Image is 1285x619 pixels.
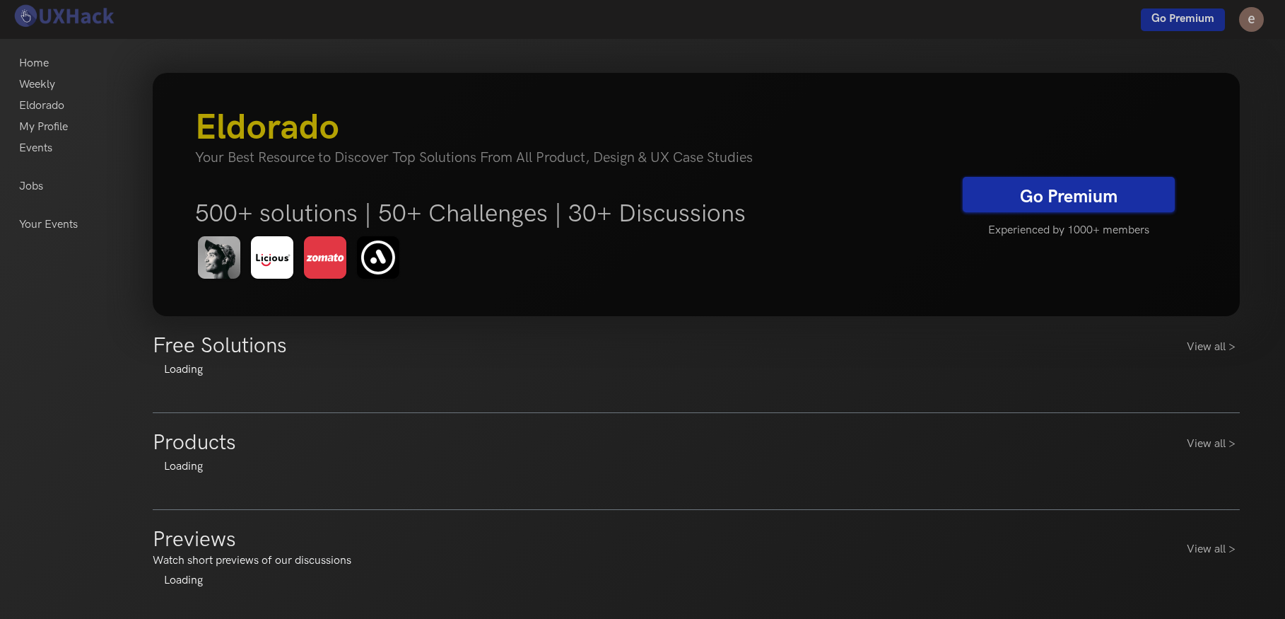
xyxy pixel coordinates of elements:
[11,4,117,28] img: UXHack logo
[1187,541,1240,558] a: View all >
[19,138,52,159] a: Events
[19,117,68,138] a: My Profile
[153,333,287,359] h3: Free Solutions
[19,96,64,117] a: Eldorado
[153,361,1240,378] div: Loading
[19,176,43,197] a: Jobs
[963,216,1175,245] h5: Experienced by 1000+ members
[153,430,236,456] h3: Products
[19,214,78,236] a: Your Events
[195,199,941,228] h5: 500+ solutions | 50+ Challenges | 30+ Discussions
[153,572,1240,589] div: Loading
[19,53,49,74] a: Home
[195,107,941,149] h3: Eldorado
[19,74,55,96] a: Weekly
[153,527,236,553] h3: Previews
[153,553,351,569] p: Watch short previews of our discussions
[195,149,941,166] h4: Your Best Resource to Discover Top Solutions From All Product, Design & UX Case Studies
[1239,7,1264,32] img: Your profile pic
[1187,436,1240,453] a: View all >
[195,234,408,282] img: eldorado-banner-1.png
[963,177,1175,212] a: Go Premium
[153,458,1240,475] div: Loading
[1151,12,1214,25] span: Go Premium
[1187,339,1240,356] a: View all >
[1141,8,1225,31] a: Go Premium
